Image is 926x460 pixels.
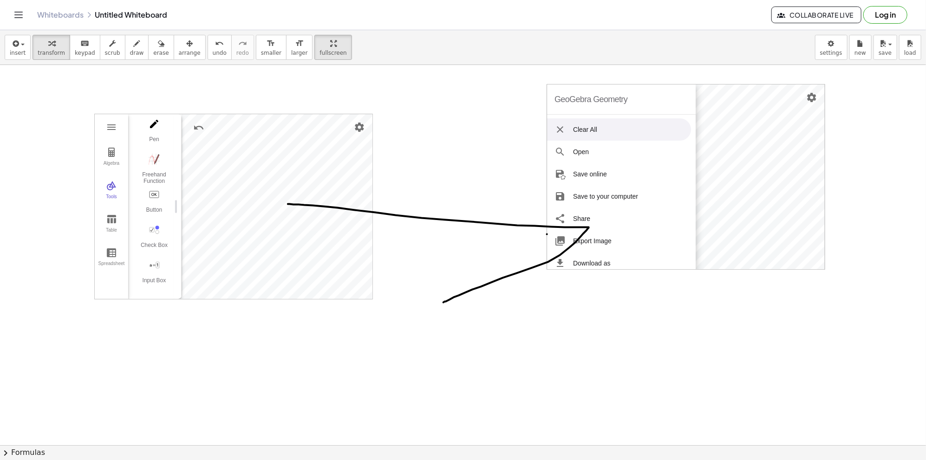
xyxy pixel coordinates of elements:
button: Log in [863,6,907,24]
span: settings [820,50,842,56]
span: fullscreen [320,50,346,56]
div: Spreadsheet [97,261,126,274]
div: GeoGebra Geometry [554,84,627,114]
div: Algebra [97,161,126,174]
button: Settings [803,89,820,106]
i: undo [215,38,224,49]
button: Collaborate Live [771,6,861,23]
button: Button. Select position [136,187,173,220]
img: svg+xml;base64,PHN2ZyB4bWxucz0iaHR0cDovL3d3dy53My5vcmcvMjAwMC9zdmciIHhtbG5zOnhsaW5rPSJodHRwOi8vd3... [554,168,566,180]
li: Export Image [547,230,691,252]
img: Main Menu [106,122,117,133]
img: svg+xml;base64,PHN2ZyB4bWxucz0iaHR0cDovL3d3dy53My5vcmcvMjAwMC9zdmciIHdpZHRoPSIyNCIgaGVpZ2h0PSIyNC... [554,191,566,202]
img: svg+xml;base64,PHN2ZyB4bWxucz0iaHR0cDovL3d3dy53My5vcmcvMjAwMC9zdmciIHdpZHRoPSIyNCIgaGVpZ2h0PSIyNC... [554,235,566,246]
li: Share [547,207,691,230]
li: Save online [547,163,691,185]
button: format_sizelarger [286,35,313,60]
button: settings [815,35,848,60]
span: draw [130,50,144,56]
div: Graphing Calculator [94,114,373,299]
i: format_size [295,38,304,49]
i: redo [238,38,247,49]
span: redo [236,50,249,56]
span: scrub [105,50,120,56]
div: Table [97,227,126,240]
button: Settings [351,119,368,136]
canvas: Graphics View 1 [634,84,825,269]
i: keyboard [80,38,89,49]
button: format_sizesmaller [256,35,287,60]
li: Download as [547,252,691,274]
button: keyboardkeypad [70,35,100,60]
button: Undo [190,119,207,136]
button: Freehand Function. Sketch a function [136,151,173,185]
button: erase [148,35,174,60]
i: format_size [267,38,275,49]
button: save [874,35,897,60]
span: load [904,50,916,56]
span: save [879,50,892,56]
li: Clear All [547,118,691,141]
button: Pen. Write or draw, change color using the Style Bar [136,116,173,149]
span: Collaborate Live [779,11,854,19]
span: arrange [179,50,201,56]
button: load [899,35,921,60]
button: transform [33,35,70,60]
button: scrub [100,35,125,60]
canvas: Graphics View 1 [182,114,372,299]
div: Pen [136,136,173,149]
span: insert [10,50,26,56]
button: insert [5,35,31,60]
span: keypad [75,50,95,56]
div: Button [136,207,173,220]
span: erase [153,50,169,56]
button: new [849,35,872,60]
img: svg+xml;base64,PHN2ZyB4bWxucz0iaHR0cDovL3d3dy53My5vcmcvMjAwMC9zdmciIHdpZHRoPSIyNCIgaGVpZ2h0PSIyNC... [554,258,566,269]
a: Whiteboards [37,10,84,19]
button: draw [125,35,149,60]
span: larger [291,50,307,56]
li: Open [547,141,691,163]
button: Check Box. Select position [136,222,173,255]
img: svg+xml;base64,PHN2ZyB4bWxucz0iaHR0cDovL3d3dy53My5vcmcvMjAwMC9zdmciIHdpZHRoPSIyNCIgaGVpZ2h0PSIyNC... [554,124,566,135]
div: Geometry [547,84,825,270]
img: svg+xml;base64,PHN2ZyB4bWxucz0iaHR0cDovL3d3dy53My5vcmcvMjAwMC9zdmciIHdpZHRoPSIyNCIgaGVpZ2h0PSIyNC... [554,146,566,157]
button: redoredo [231,35,254,60]
span: smaller [261,50,281,56]
div: Input Box [136,277,173,290]
button: undoundo [208,35,232,60]
img: svg+xml;base64,PHN2ZyB4bWxucz0iaHR0cDovL3d3dy53My5vcmcvMjAwMC9zdmciIHdpZHRoPSIyNCIgaGVpZ2h0PSIyNC... [554,213,566,224]
div: Freehand Function [136,171,173,184]
span: new [854,50,866,56]
li: Save to your computer [547,185,691,207]
div: Tools [97,194,126,207]
button: arrange [174,35,206,60]
button: Input Box. Select position [136,257,173,291]
button: Toggle navigation [11,7,26,22]
div: Check Box [136,242,173,255]
span: transform [38,50,65,56]
button: fullscreen [314,35,352,60]
span: undo [213,50,227,56]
